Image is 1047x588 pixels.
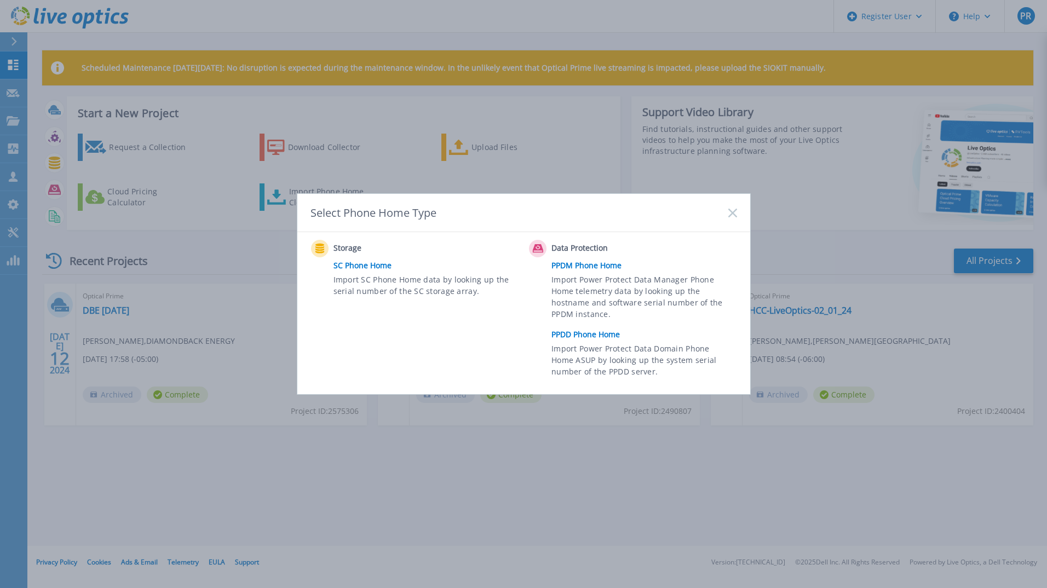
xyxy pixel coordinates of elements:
[551,274,734,324] span: Import Power Protect Data Manager Phone Home telemetry data by looking up the hostname and softwa...
[551,257,742,274] a: PPDM Phone Home
[333,257,524,274] a: SC Phone Home
[333,274,516,299] span: Import SC Phone Home data by looking up the serial number of the SC storage array.
[551,242,660,255] span: Data Protection
[333,242,442,255] span: Storage
[310,205,438,220] div: Select Phone Home Type
[551,326,742,343] a: PPDD Phone Home
[551,343,734,381] span: Import Power Protect Data Domain Phone Home ASUP by looking up the system serial number of the PP...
